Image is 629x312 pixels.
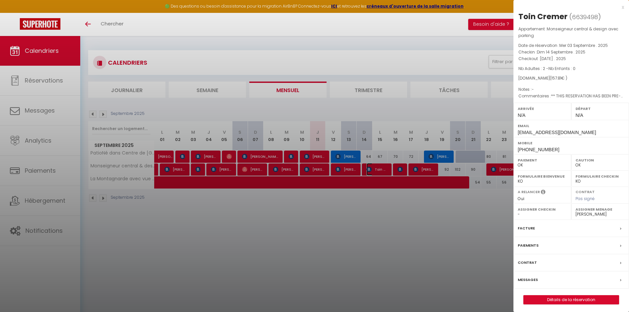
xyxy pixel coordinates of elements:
span: [EMAIL_ADDRESS][DOMAIN_NAME] [518,130,596,135]
label: Paiement [518,157,567,163]
div: x [513,3,624,11]
p: Notes : [518,86,624,93]
span: Mer 03 Septembre . 2025 [559,43,608,48]
span: 157.81 [551,75,561,81]
label: Formulaire Bienvenue [518,173,567,180]
span: Pas signé [576,196,595,201]
label: Mobile [518,140,625,146]
div: Toin Cremer [518,11,568,22]
label: Contrat [518,259,537,266]
span: ( ) [569,12,601,21]
label: Arrivée [518,105,567,112]
p: Appartement : [518,26,624,39]
label: Caution [576,157,625,163]
span: [PHONE_NUMBER] [518,147,559,152]
label: Contrat [576,189,595,193]
span: Monseigneur central & design avec parking [518,26,618,38]
span: ( € ) [550,75,567,81]
label: Email [518,122,625,129]
label: Formulaire Checkin [576,173,625,180]
p: Commentaires : [518,93,624,99]
span: [DATE] . 2025 [540,56,566,61]
span: Nb Enfants : 0 [548,66,576,71]
label: Assigner Checkin [518,206,567,213]
button: Ouvrir le widget de chat LiveChat [5,3,25,22]
i: Sélectionner OUI si vous souhaiter envoyer les séquences de messages post-checkout [541,189,545,196]
iframe: Chat [601,282,624,307]
label: Paiements [518,242,539,249]
div: [DOMAIN_NAME] [518,75,624,82]
label: Messages [518,276,538,283]
p: Checkin : [518,49,624,55]
span: - [532,87,534,92]
span: N/A [518,113,525,118]
span: 6639498 [572,13,598,21]
button: Détails de la réservation [523,295,619,304]
label: Départ [576,105,625,112]
span: Nb Adultes : 2 - [518,66,576,71]
a: Détails de la réservation [524,295,619,304]
label: Assigner Menage [576,206,625,213]
label: Facture [518,225,535,232]
label: A relancer [518,189,540,195]
span: Dim 14 Septembre . 2025 [537,49,585,55]
p: Date de réservation : [518,42,624,49]
span: N/A [576,113,583,118]
p: Checkout : [518,55,624,62]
